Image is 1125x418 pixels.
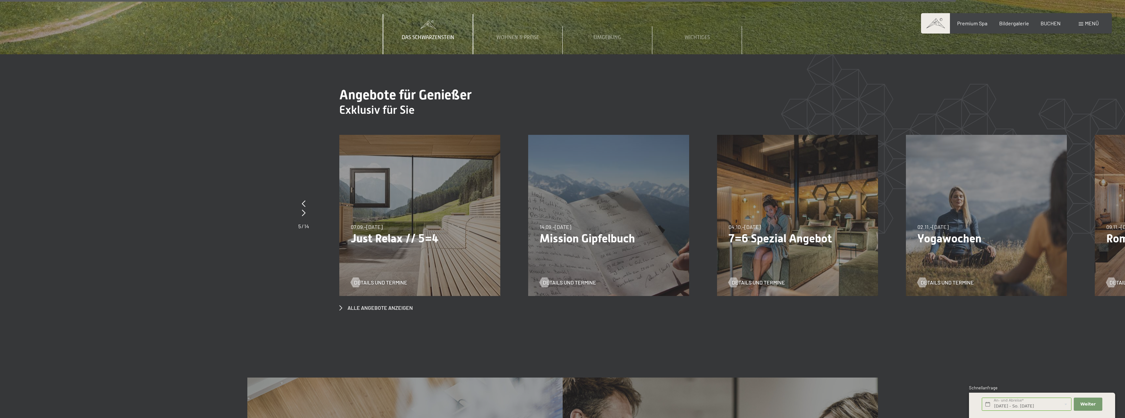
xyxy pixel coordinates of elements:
span: Umgebung [594,35,621,40]
span: Das Schwarzenstein [402,35,454,40]
span: Details und Termine [921,279,974,286]
p: 7=6 Spezial Angebot [729,232,866,245]
button: Weiter [1074,398,1102,411]
span: 14 [304,223,309,229]
a: Details und Termine [540,279,596,286]
span: Wichtiges [685,35,710,40]
span: Exklusiv für Sie [339,103,415,116]
span: Details und Termine [732,279,785,286]
span: 02.11.–[DATE] [917,224,949,230]
span: Weiter [1080,401,1096,407]
span: 14.09.–[DATE] [540,224,571,230]
span: Details und Termine [354,279,407,286]
a: Details und Termine [351,279,407,286]
span: Angebote für Genießer [339,87,472,103]
span: Wohnen & Preise [496,35,539,40]
a: Alle Angebote anzeigen [339,304,413,311]
span: Alle Angebote anzeigen [348,304,413,311]
a: BUCHEN [1041,20,1061,26]
span: Menü [1085,20,1099,26]
a: Premium Spa [957,20,987,26]
span: Details und Termine [543,279,596,286]
span: 5 [298,223,301,229]
span: 04.10.–[DATE] [729,224,761,230]
span: 07.09.–[DATE] [351,224,383,230]
span: Schnellanfrage [969,385,998,390]
p: Just Relax // 5=4 [351,232,489,245]
span: / [302,223,304,229]
a: Bildergalerie [999,20,1029,26]
p: Yogawochen [917,232,1055,245]
a: Details und Termine [729,279,785,286]
p: Mission Gipfelbuch [540,232,678,245]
